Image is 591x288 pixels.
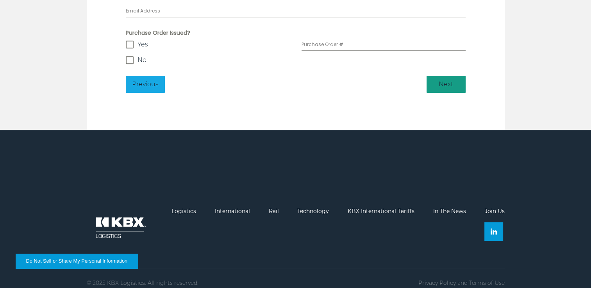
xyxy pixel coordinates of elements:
a: Join Us [484,208,504,215]
span: and [457,279,468,286]
span: Next [430,80,462,89]
span: No [137,56,146,64]
a: In The News [433,208,466,215]
img: Linkedin [491,228,497,235]
a: Terms of Use [469,279,505,286]
button: Do Not Sell or Share My Personal Information [16,254,138,268]
a: Rail [269,208,279,215]
span: Purchase Order Issued? [126,29,290,37]
a: Privacy Policy [418,279,456,286]
label: Yes [126,41,290,48]
label: No [126,56,290,64]
a: Technology [297,208,329,215]
a: International [215,208,250,215]
button: hiddenPrevious [126,76,165,93]
img: kbx logo [87,208,153,247]
span: Yes [137,41,148,48]
a: Logistics [171,208,196,215]
button: hiddenNext [427,76,466,93]
a: KBX International Tariffs [348,208,414,215]
p: © 2025 KBX Logistics. All rights reserved. [87,280,198,286]
span: Previous [130,80,161,89]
